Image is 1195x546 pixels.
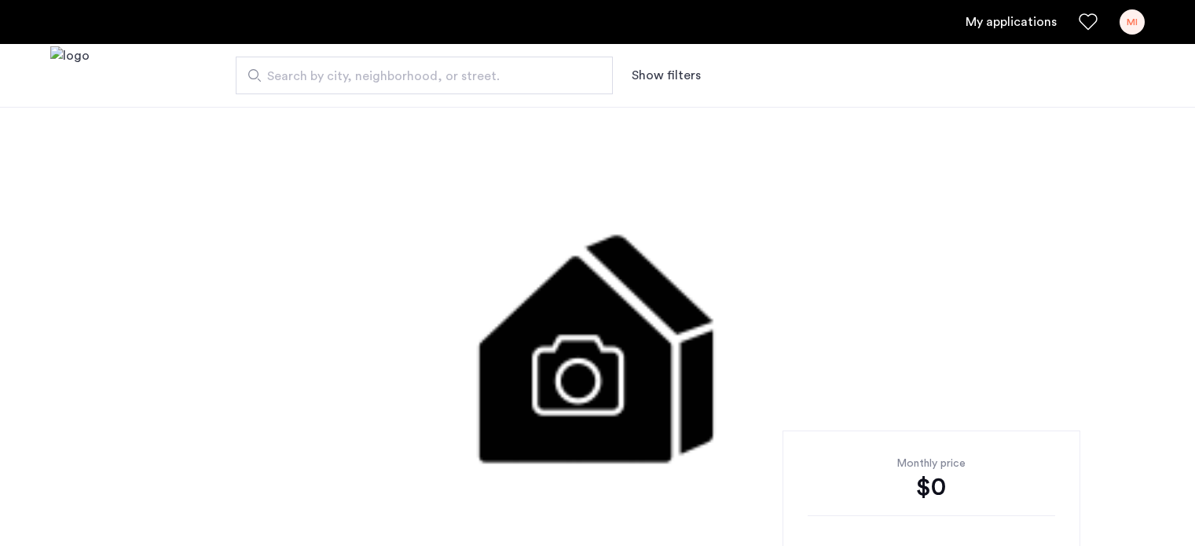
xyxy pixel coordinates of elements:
[966,13,1057,31] a: My application
[808,471,1055,503] div: $0
[50,46,90,105] a: Cazamio logo
[50,46,90,105] img: logo
[632,66,701,85] button: Show or hide filters
[1079,13,1098,31] a: Favorites
[267,67,569,86] span: Search by city, neighborhood, or street.
[236,57,613,94] input: Apartment Search
[1120,9,1145,35] div: MI
[808,456,1055,471] div: Monthly price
